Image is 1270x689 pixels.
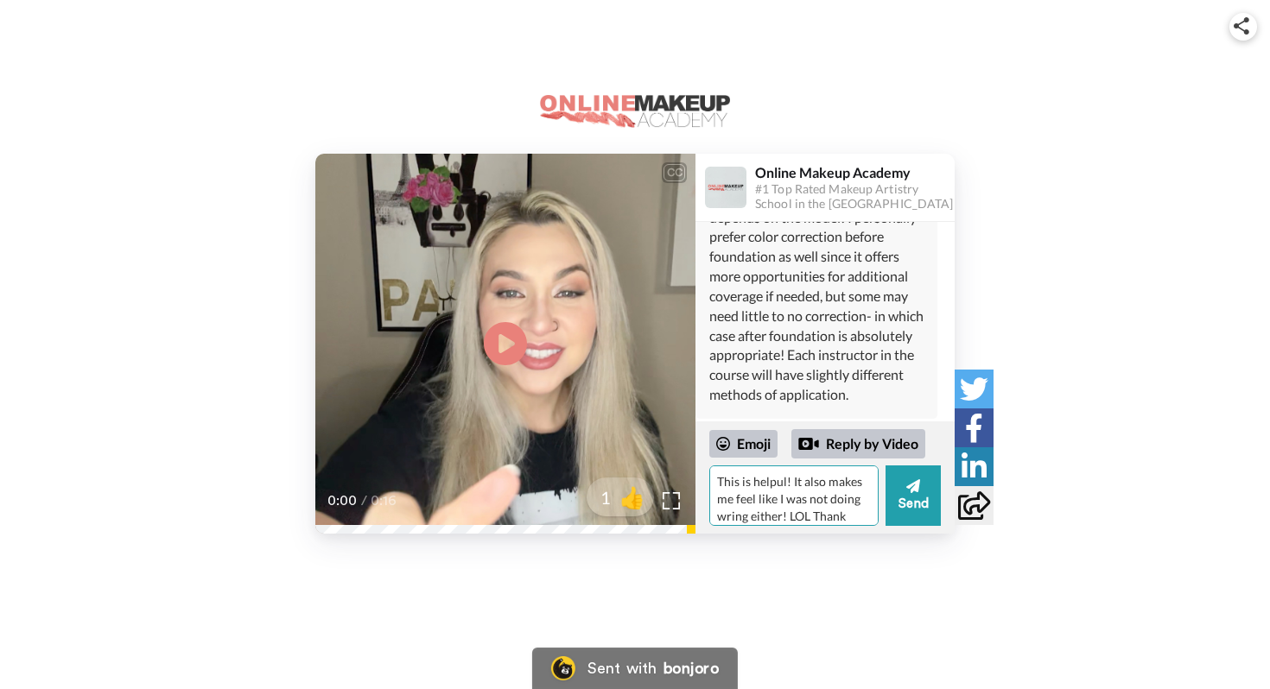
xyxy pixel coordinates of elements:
div: Reply by Video [791,429,925,458]
button: Send [886,465,941,526]
span: 0:00 [327,490,358,511]
div: Online Makeup Academy [755,164,954,180]
div: #1 Top Rated Makeup Artistry School in the [GEOGRAPHIC_DATA] [755,182,954,212]
span: / [361,490,367,511]
span: 1 [587,485,611,509]
img: logo [540,95,730,128]
img: ic_share.svg [1234,17,1249,35]
img: Profile Image [705,167,746,208]
div: Reply by Video [798,433,819,454]
div: CC [664,164,685,181]
span: 0:16 [371,490,401,511]
img: Full screen [663,492,680,509]
button: 1👍 [587,477,654,516]
div: Emoji [709,430,778,458]
div: Hi [PERSON_NAME]! It really depends on the model! I personally prefer color correction before fou... [709,188,924,405]
textarea: This is helpul! It also makes me feel like I was not doing wring either! LOL Thank you!! [709,465,879,526]
span: 👍 [611,484,654,511]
